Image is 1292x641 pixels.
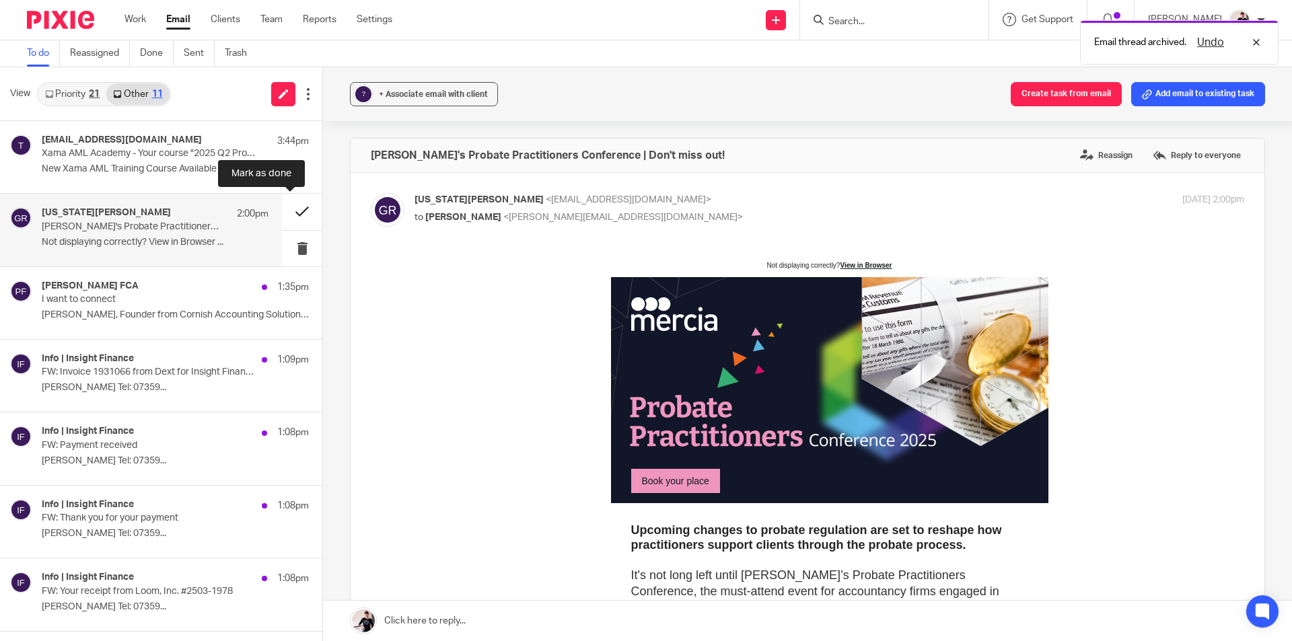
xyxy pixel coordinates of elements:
div: 11 [152,89,163,99]
div: 21 [89,89,100,99]
a: Work [124,13,146,26]
h4: [PERSON_NAME]'s Probate Practitioners Conference | Don't miss out! [371,149,725,162]
img: Pixie [27,11,94,29]
img: svg%3E [10,280,32,302]
img: svg%3E [10,353,32,375]
p: FW: Invoice 1931066 from Dext for Insight Finance Solutions [42,367,256,378]
span: [US_STATE][PERSON_NAME] [415,195,544,204]
p: New Xama AML Training Course Available Hi... [42,163,309,175]
img: svg%3E [10,207,32,229]
a: Reports [303,13,336,26]
img: svg%3E [10,426,32,447]
a: To do [27,40,60,67]
button: Create task from email [1011,82,1122,106]
span: A practical insight into common problems [217,529,437,543]
p: 1:08pm [277,499,309,513]
p: Not displaying correctly? View in Browser ... [42,237,268,248]
a: Other11 [106,83,169,105]
img: MC160_10-Probate_Practitioners_Conference_Email_Banner(Desktop).jpg [196,24,634,212]
span: <[EMAIL_ADDRESS][DOMAIN_NAME]> [546,195,711,204]
h4: [PERSON_NAME] FCA [42,280,139,292]
p: FW: Thank you for your payment [42,513,256,524]
p: FW: Payment received [42,440,256,451]
a: Reassigned [70,40,130,67]
img: svg%3E [10,135,32,156]
p: 1:08pm [277,572,309,585]
img: svg%3E [10,572,32,593]
p: 1:35pm [277,280,309,294]
h4: [EMAIL_ADDRESS][DOMAIN_NAME] [42,135,202,146]
button: Add email to existing task [1131,82,1265,106]
p: 3:44pm [277,135,309,148]
h4: Info | Insight Finance [42,499,134,511]
p: [PERSON_NAME] Tel: 07359... [42,601,309,613]
h4: Info | Insight Finance [42,572,134,583]
p: [PERSON_NAME] Tel: 07359... [42,528,309,539]
p: [PERSON_NAME] Tel: 07359... [42,382,309,393]
p: Xama AML Academy - Your course "2025 Q2 Product Update" is now available [42,148,256,159]
a: Clients [211,13,240,26]
span: Upcoming changes to probate regulation are set to reshape how practitioners support clients throu... [217,270,602,456]
div: ? [355,86,371,102]
img: conf-icon-mercia-live.png [217,579,264,626]
p: 2:00pm [237,207,268,221]
span: <[PERSON_NAME][EMAIL_ADDRESS][DOMAIN_NAME]> [503,213,743,222]
p: [PERSON_NAME] Tel: 07359... [42,455,309,467]
p: 1:09pm [277,353,309,367]
a: Priority21 [38,83,106,105]
img: AV307615.jpg [1229,9,1250,31]
label: Reassign [1077,145,1136,165]
a: Settings [357,13,392,26]
span: It's not long left until [PERSON_NAME]’s Probate Practitioners Conference, the must-attend event ... [217,315,602,425]
span: Identifying contentious probate early [217,500,411,514]
p: [DATE] 2:00pm [1182,193,1244,207]
button: Undo [1193,34,1228,50]
p: Not displaying correctly? [352,10,477,13]
a: Book your place [227,222,295,233]
h4: Info | Insight Finance [42,353,134,365]
span: IHT developments: the new tax status rules [217,472,449,485]
span: Changes to BPR and APR and impact [217,486,421,500]
h4: [US_STATE][PERSON_NAME] [42,207,171,219]
p: [PERSON_NAME], Founder from Cornish Accounting Solutions... [42,309,309,321]
a: Email [166,13,190,26]
img: transparent-spacer.png [405,609,425,630]
span: to [415,213,423,222]
a: Team [260,13,283,26]
a: Done [140,40,174,67]
button: ? + Associate email with client [350,82,498,106]
p: 1:08pm [277,426,309,439]
a: Trash [225,40,257,67]
img: conf-icon-recording.png [425,579,472,626]
h4: Info | Insight Finance [42,426,134,437]
span: [PERSON_NAME] [425,213,501,222]
strong: Key topics include: [217,443,328,456]
img: svg%3E [10,499,32,521]
span: + Associate email with client [379,90,488,98]
a: View in Browser [425,8,477,15]
span: QAD. [217,544,246,558]
p: FW: Your receipt from Loom, Inc. #2503-1978 [42,586,256,597]
img: svg%3E [371,193,404,227]
span: View [10,87,30,101]
a: Sent [184,40,215,67]
p: [PERSON_NAME]'s Probate Practitioners Conference | Don't miss out! [42,221,223,233]
p: I want to connect [42,294,256,305]
span: Computational conundrums [217,515,365,529]
p: Email thread archived. [1094,36,1186,49]
label: Reply to everyone [1149,145,1244,165]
